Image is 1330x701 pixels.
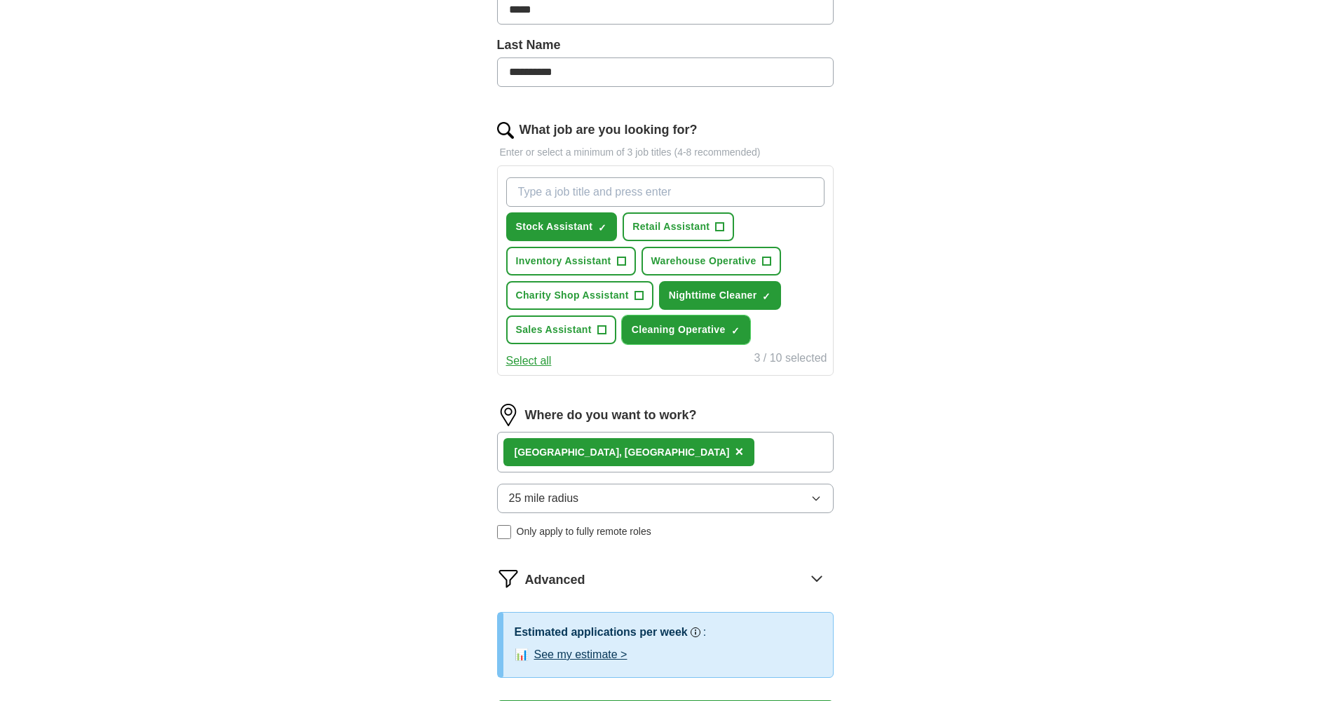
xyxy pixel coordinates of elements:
label: What job are you looking for? [520,121,698,139]
img: location.png [497,404,520,426]
button: Warehouse Operative [642,247,781,275]
button: Stock Assistant✓ [506,212,618,241]
span: 📊 [515,646,529,663]
button: × [735,442,743,463]
span: Advanced [525,571,585,590]
img: filter [497,567,520,590]
span: Warehouse Operative [651,254,756,268]
p: Enter or select a minimum of 3 job titles (4-8 recommended) [497,145,834,160]
span: Stock Assistant [516,219,593,234]
button: Select all [506,353,552,369]
button: Charity Shop Assistant [506,281,653,310]
span: Nighttime Cleaner [669,288,757,303]
button: Inventory Assistant [506,247,636,275]
button: See my estimate > [534,646,627,663]
span: ✓ [762,291,771,302]
button: Retail Assistant [623,212,734,241]
button: Nighttime Cleaner✓ [659,281,782,310]
h3: Estimated applications per week [515,624,688,641]
button: Sales Assistant [506,315,616,344]
span: Retail Assistant [632,219,710,234]
span: Charity Shop Assistant [516,288,629,303]
label: Last Name [497,36,834,55]
span: Inventory Assistant [516,254,611,268]
button: 25 mile radius [497,484,834,513]
span: Only apply to fully remote roles [517,524,651,539]
span: Sales Assistant [516,322,592,337]
button: Cleaning Operative✓ [622,315,750,344]
div: [GEOGRAPHIC_DATA], [GEOGRAPHIC_DATA] [515,445,730,460]
input: Type a job title and press enter [506,177,825,207]
span: ✓ [731,325,740,336]
span: Cleaning Operative [632,322,726,337]
img: search.png [497,122,514,139]
span: ✓ [598,222,606,233]
h3: : [703,624,706,641]
span: × [735,444,743,459]
div: 3 / 10 selected [754,350,827,369]
span: 25 mile radius [509,490,579,507]
label: Where do you want to work? [525,406,697,425]
input: Only apply to fully remote roles [497,525,511,539]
